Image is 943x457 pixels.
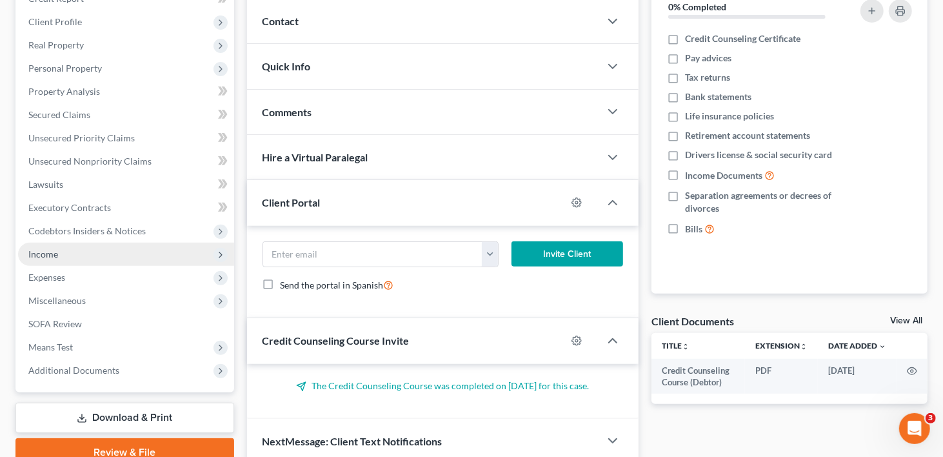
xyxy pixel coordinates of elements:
span: Income Documents [685,169,762,182]
a: Secured Claims [18,103,234,127]
span: Credit Counseling Certificate [685,32,800,45]
a: Unsecured Nonpriority Claims [18,150,234,173]
span: Pay advices [685,52,731,65]
p: The Credit Counseling Course was completed on [DATE] for this case. [263,380,623,392]
i: expand_more [878,343,886,350]
span: Additional Documents [28,365,119,376]
span: Client Portal [263,196,321,208]
span: Miscellaneous [28,295,86,306]
span: Means Test [28,341,73,352]
a: Lawsuits [18,173,234,196]
span: Send the portal in Spanish [281,279,384,290]
span: Real Property [28,39,84,50]
span: Executory Contracts [28,202,111,213]
span: Property Analysis [28,86,100,97]
a: Executory Contracts [18,196,234,219]
a: View All [890,316,922,325]
a: SOFA Review [18,312,234,336]
a: Titleunfold_more [662,341,690,350]
td: Credit Counseling Course (Debtor) [651,359,745,394]
span: Tax returns [685,71,730,84]
iframe: Intercom live chat [899,413,930,444]
span: Unsecured Priority Claims [28,132,135,143]
i: unfold_more [682,343,690,350]
span: Bank statements [685,90,751,103]
span: Contact [263,15,299,27]
a: Download & Print [15,403,234,433]
i: unfold_more [800,343,808,350]
span: Expenses [28,272,65,283]
span: Income [28,249,58,259]
span: NextMessage: Client Text Notifications [263,435,442,447]
input: Enter email [263,242,483,267]
button: Invite Client [511,241,623,267]
div: Client Documents [651,314,734,328]
span: Quick Info [263,60,311,72]
a: Property Analysis [18,80,234,103]
span: Unsecured Nonpriority Claims [28,156,152,167]
span: Retirement account statements [685,129,810,142]
span: Bills [685,223,702,236]
a: Unsecured Priority Claims [18,127,234,150]
span: 3 [926,413,936,423]
span: Client Profile [28,16,82,27]
a: Date Added expand_more [828,341,886,350]
span: Credit Counseling Course Invite [263,334,410,347]
span: Personal Property [28,63,102,74]
td: PDF [745,359,818,394]
span: SOFA Review [28,318,82,329]
span: Separation agreements or decrees of divorces [685,189,848,215]
span: Codebtors Insiders & Notices [28,225,146,236]
span: Secured Claims [28,109,90,120]
strong: 0% Completed [668,1,726,12]
span: Hire a Virtual Paralegal [263,151,368,163]
span: Life insurance policies [685,110,774,123]
span: Drivers license & social security card [685,148,832,161]
a: Extensionunfold_more [755,341,808,350]
td: [DATE] [818,359,897,394]
span: Lawsuits [28,179,63,190]
span: Comments [263,106,312,118]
